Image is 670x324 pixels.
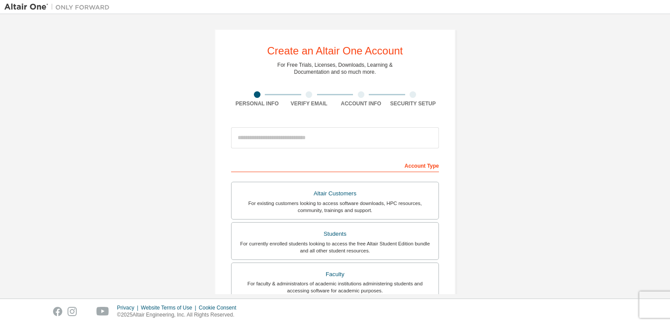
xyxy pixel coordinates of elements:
[231,158,439,172] div: Account Type
[283,100,335,107] div: Verify Email
[141,304,199,311] div: Website Terms of Use
[267,46,403,56] div: Create an Altair One Account
[237,280,433,294] div: For faculty & administrators of academic institutions administering students and accessing softwa...
[199,304,241,311] div: Cookie Consent
[335,100,387,107] div: Account Info
[237,187,433,200] div: Altair Customers
[117,311,242,319] p: © 2025 Altair Engineering, Inc. All Rights Reserved.
[68,307,77,316] img: instagram.svg
[237,240,433,254] div: For currently enrolled students looking to access the free Altair Student Edition bundle and all ...
[278,61,393,76] div: For Free Trials, Licenses, Downloads, Learning & Documentation and so much more.
[53,307,62,316] img: facebook.svg
[237,268,433,281] div: Faculty
[231,100,283,107] div: Personal Info
[237,228,433,240] div: Students
[4,3,114,11] img: Altair One
[96,307,109,316] img: youtube.svg
[387,100,439,107] div: Security Setup
[237,200,433,214] div: For existing customers looking to access software downloads, HPC resources, community, trainings ...
[117,304,141,311] div: Privacy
